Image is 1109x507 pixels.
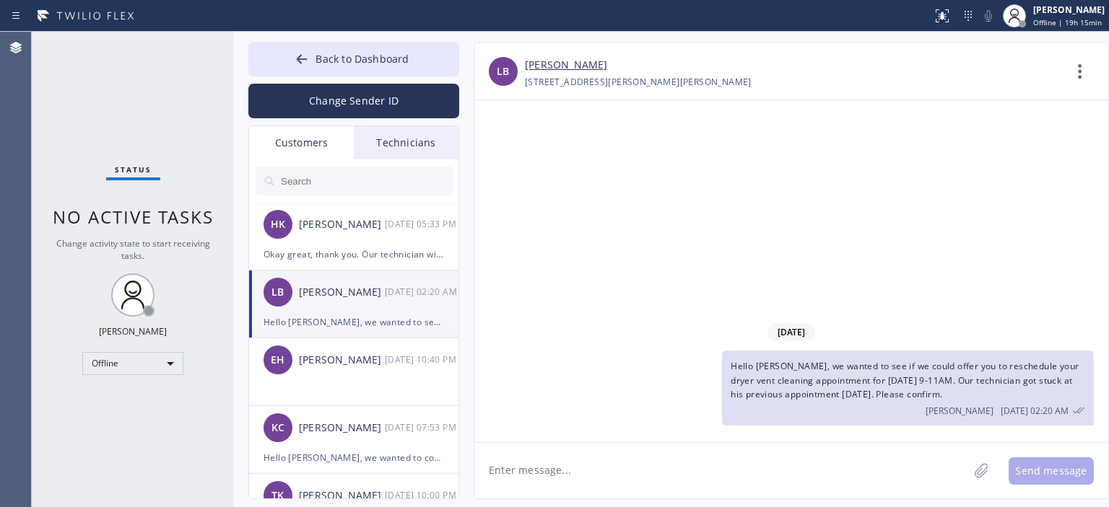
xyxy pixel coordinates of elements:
div: 09/02/2025 9:53 AM [385,419,460,436]
div: 09/02/2025 9:40 AM [385,351,460,368]
div: [PERSON_NAME] [1033,4,1105,16]
button: Change Sender ID [248,84,459,118]
span: [PERSON_NAME] [926,405,993,417]
div: [PERSON_NAME] [299,284,385,301]
div: Offline [82,352,183,375]
div: 09/01/2025 9:00 AM [385,487,460,503]
span: KC [271,420,284,436]
div: [PERSON_NAME] [99,325,167,338]
span: Change activity state to start receiving tasks. [56,237,210,262]
div: [PERSON_NAME] [299,352,385,369]
button: Back to Dashboard [248,42,459,76]
div: [PERSON_NAME] [299,216,385,233]
span: HK [271,216,285,233]
div: Customers [249,126,354,159]
span: Offline | 19h 15min [1033,17,1102,27]
span: No active tasks [53,205,214,229]
div: 09/03/2025 9:33 AM [385,216,460,232]
div: Hello [PERSON_NAME], we wanted to see if we could offer you to reschedule your dryer vent cleanin... [264,314,444,330]
span: Back to Dashboard [316,52,409,66]
span: [DATE] [767,323,815,341]
span: Status [115,164,152,175]
div: 09/02/2025 9:20 AM [385,283,460,300]
a: [PERSON_NAME] [525,57,607,74]
span: TK [271,488,284,504]
div: Technicians [354,126,458,159]
button: Send message [1009,457,1094,485]
div: [STREET_ADDRESS][PERSON_NAME][PERSON_NAME] [525,74,752,90]
button: Mute [978,6,999,26]
span: EH [271,352,284,369]
div: [PERSON_NAME] [299,420,385,436]
div: 09/02/2025 9:20 AM [722,351,1094,426]
div: Hello [PERSON_NAME], we wanted to confirm your appointment [DATE] for Air Ducts Cleaning estimate... [264,449,444,466]
span: [DATE] 02:20 AM [1001,405,1069,417]
span: LB [497,63,509,80]
span: Hello [PERSON_NAME], we wanted to see if we could offer you to reschedule your dryer vent cleanin... [731,360,1079,400]
input: Search [279,167,453,195]
span: LB [271,284,284,301]
div: [PERSON_NAME] [299,488,385,504]
div: Okay great, thank you. Our technician will be 9-12 [DATE] [264,246,444,263]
